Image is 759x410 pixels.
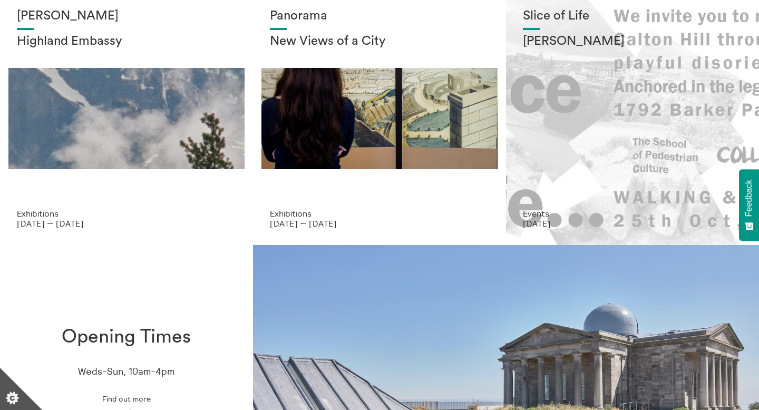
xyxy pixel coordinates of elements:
[62,326,191,348] h1: Opening Times
[102,395,151,403] span: Find out more
[739,169,759,241] button: Feedback - Show survey
[270,9,489,24] h1: Panorama
[523,209,742,218] p: Events
[744,180,754,217] span: Feedback
[78,366,174,377] p: Weds-Sun, 10am-4pm
[523,34,742,49] h2: [PERSON_NAME]
[523,219,742,228] p: [DATE]
[270,219,489,228] p: [DATE] — [DATE]
[270,209,489,218] p: Exhibitions
[17,34,236,49] h2: Highland Embassy
[523,9,742,24] h1: Slice of Life
[17,9,236,24] h1: [PERSON_NAME]
[270,34,489,49] h2: New Views of a City
[17,209,236,218] p: Exhibitions
[17,219,236,228] p: [DATE] — [DATE]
